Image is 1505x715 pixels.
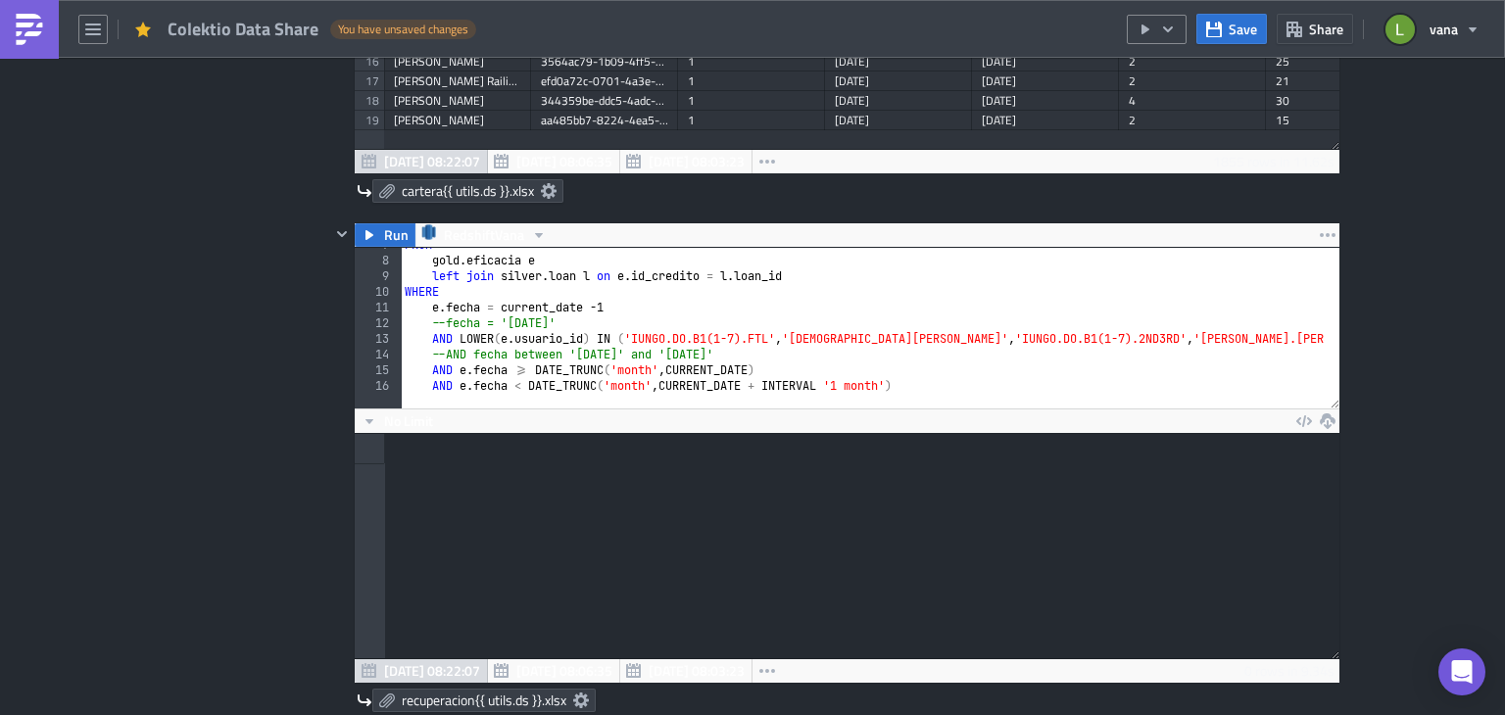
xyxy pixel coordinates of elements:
div: 1 [688,71,815,91]
div: 9 [355,268,402,284]
span: Run [384,223,409,247]
span: [DATE] 08:22:07 [384,151,480,171]
div: aa485bb7-8224-4ea5-983e-9377103bdab5 [541,111,668,130]
div: 344359be-ddc5-4adc-a888-6cf3570e7499 [541,91,668,111]
div: [DATE] [982,111,1109,130]
div: Open Intercom Messenger [1438,648,1485,695]
button: Run [355,223,415,247]
div: [DATE] [835,52,962,71]
span: [DATE] 08:03:23 [649,151,745,171]
div: 21 [1276,71,1403,91]
span: Share [1309,19,1343,39]
div: 2 [1129,111,1256,130]
div: [PERSON_NAME] [394,91,521,111]
button: [DATE] 08:03:23 [619,659,752,683]
body: Rich Text Area. Press ALT-0 for help. [8,8,936,24]
div: 30 [1276,91,1403,111]
button: Save [1196,14,1267,44]
button: [DATE] 08:22:07 [355,659,488,683]
button: RedshiftVana [414,223,554,247]
div: 3564ac79-1b09-4ff5-8c05-a555636a77ba [541,52,668,71]
div: 1 [688,91,815,111]
div: 1 [688,52,815,71]
div: 11 [355,300,402,315]
span: Save [1229,19,1257,39]
p: ✅ Se envio el archivo de recuperacin y de cartera a [8,8,936,24]
button: Hide content [330,222,354,246]
div: 10 [355,284,402,300]
div: 0 rows in 9.34s [1244,659,1335,683]
div: 1855 rows in 11.62s [1213,150,1335,173]
div: 4 [1129,91,1256,111]
span: recuperacion{{ utils.ds }}.xlsx [402,691,566,709]
div: [DATE] [982,71,1109,91]
span: RedshiftVana [444,223,524,247]
div: 8 [355,253,402,268]
div: efd0a72c-0701-4a3e-8a15-f357284b25bd [541,71,668,91]
div: 16 [355,378,402,394]
button: [DATE] 08:22:07 [355,150,488,173]
span: cartera{{ utils.ds }}.xlsx [402,182,534,200]
div: [PERSON_NAME] [394,111,521,130]
div: [DATE] [835,111,962,130]
span: [DATE] 08:06:35 [516,151,612,171]
button: [DATE] 08:06:35 [487,150,620,173]
img: Avatar [1384,13,1417,46]
div: [DATE] [982,52,1109,71]
div: [DATE] [835,91,962,111]
div: [DATE] [982,91,1109,111]
span: [DATE] 08:06:35 [516,660,612,681]
button: No Limit [355,409,440,433]
span: Colektio Data Share [168,18,320,40]
strong: Colektio [326,8,380,24]
img: PushMetrics [14,14,45,45]
a: cartera{{ utils.ds }}.xlsx [372,179,563,203]
button: [DATE] 08:06:35 [487,659,620,683]
span: [DATE] 08:22:07 [384,660,480,681]
span: You have unsaved changes [338,22,468,37]
span: vana [1430,19,1458,39]
div: 15 [1276,111,1403,130]
button: vana [1374,8,1490,51]
span: [DATE] 08:03:23 [649,660,745,681]
button: Share [1277,14,1353,44]
div: 1 [688,111,815,130]
div: [DATE] [835,71,962,91]
div: 25 [1276,52,1403,71]
span: No Limit [384,410,433,431]
div: 2 [1129,52,1256,71]
div: 13 [355,331,402,347]
div: 12 [355,315,402,331]
a: recuperacion{{ utils.ds }}.xlsx [372,689,596,712]
div: [PERSON_NAME] Railin [PERSON_NAME] [394,71,521,91]
div: [PERSON_NAME] [394,52,521,71]
div: 14 [355,347,402,362]
div: 2 [1129,71,1256,91]
div: 15 [355,362,402,378]
button: [DATE] 08:03:23 [619,150,752,173]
